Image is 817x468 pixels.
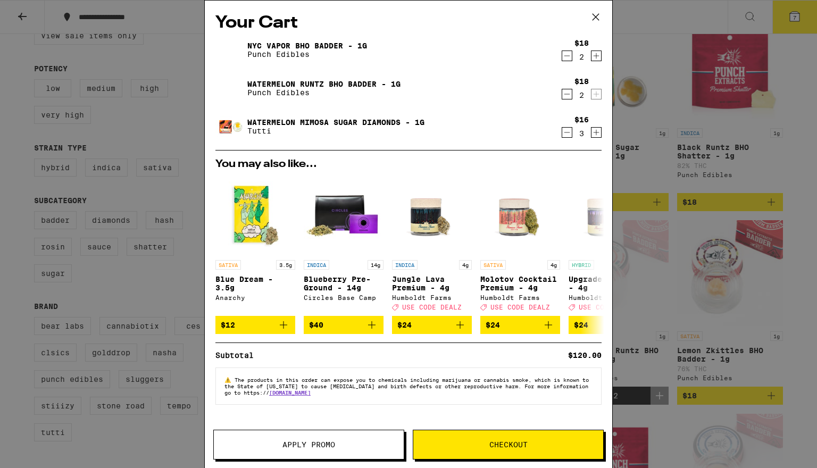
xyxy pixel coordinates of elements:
img: Anarchy - Blue Dream - 3.5g [215,175,295,255]
span: $24 [397,321,412,329]
a: [DOMAIN_NAME] [269,389,311,396]
div: $18 [574,77,589,86]
button: Apply Promo [213,430,404,459]
button: Add to bag [304,316,384,334]
span: The products in this order can expose you to chemicals including marijuana or cannabis smoke, whi... [224,377,589,396]
p: Jungle Lava Premium - 4g [392,275,472,292]
div: $16 [574,115,589,124]
button: Add to bag [392,316,472,334]
div: $120.00 [568,352,602,359]
a: Open page for Jungle Lava Premium - 4g from Humboldt Farms [392,175,472,316]
button: Decrement [562,51,572,61]
a: Watermelon Mimosa Sugar Diamonds - 1g [247,118,424,127]
a: Open page for Molotov Cocktail Premium - 4g from Humboldt Farms [480,175,560,316]
a: Open page for Blue Dream - 3.5g from Anarchy [215,175,295,316]
h2: You may also like... [215,159,602,170]
span: $24 [574,321,588,329]
a: Open page for Upgrade Premium - 4g from Humboldt Farms [569,175,648,316]
p: Blueberry Pre-Ground - 14g [304,275,384,292]
p: Punch Edibles [247,50,367,59]
button: Increment [591,51,602,61]
div: 2 [574,53,589,61]
span: $24 [486,321,500,329]
button: Increment [591,127,602,138]
button: Add to bag [569,316,648,334]
span: USE CODE DEALZ [402,304,462,311]
span: USE CODE DEALZ [490,304,550,311]
div: Humboldt Farms [480,294,560,301]
p: 14g [368,260,384,270]
a: NYC Vapor BHO Badder - 1g [247,41,367,50]
span: $40 [309,321,323,329]
p: Molotov Cocktail Premium - 4g [480,275,560,292]
p: 3.5g [276,260,295,270]
span: USE CODE DEALZ [579,304,638,311]
div: Humboldt Farms [392,294,472,301]
a: Watermelon Runtz BHO Badder - 1g [247,80,401,88]
div: $18 [574,39,589,47]
p: INDICA [392,260,418,270]
div: Circles Base Camp [304,294,384,301]
p: 4g [459,260,472,270]
button: Increment [591,89,602,99]
span: Hi. Need any help? [6,7,77,16]
img: Watermelon Mimosa Sugar Diamonds - 1g [215,112,245,141]
h2: Your Cart [215,11,602,35]
span: Apply Promo [282,441,335,448]
img: NYC Vapor BHO Badder - 1g [215,35,245,65]
span: $12 [221,321,235,329]
img: Humboldt Farms - Molotov Cocktail Premium - 4g [480,175,560,255]
img: Watermelon Runtz BHO Badder - 1g [215,73,245,103]
div: 3 [574,129,589,138]
span: Checkout [489,441,528,448]
img: Circles Base Camp - Blueberry Pre-Ground - 14g [304,175,384,255]
p: Tutti [247,127,424,135]
p: SATIVA [480,260,506,270]
div: Subtotal [215,352,261,359]
button: Checkout [413,430,604,459]
p: Punch Edibles [247,88,401,97]
div: 2 [574,91,589,99]
button: Decrement [562,89,572,99]
p: Blue Dream - 3.5g [215,275,295,292]
p: Upgrade Premium - 4g [569,275,648,292]
p: HYBRID [569,260,594,270]
img: Humboldt Farms - Jungle Lava Premium - 4g [392,175,472,255]
div: Anarchy [215,294,295,301]
button: Decrement [562,127,572,138]
p: INDICA [304,260,329,270]
img: Humboldt Farms - Upgrade Premium - 4g [569,175,648,255]
a: Open page for Blueberry Pre-Ground - 14g from Circles Base Camp [304,175,384,316]
button: Add to bag [215,316,295,334]
button: Add to bag [480,316,560,334]
span: ⚠️ [224,377,235,383]
p: 4g [547,260,560,270]
div: Humboldt Farms [569,294,648,301]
